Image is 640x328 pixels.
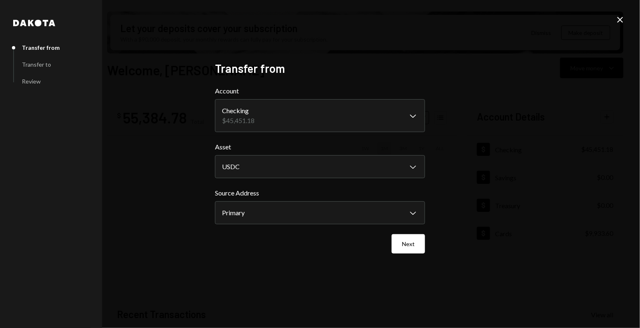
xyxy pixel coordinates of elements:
[392,234,425,254] button: Next
[215,201,425,224] button: Source Address
[22,78,41,85] div: Review
[215,142,425,152] label: Asset
[215,60,425,77] h2: Transfer from
[215,86,425,96] label: Account
[22,61,51,68] div: Transfer to
[215,155,425,178] button: Asset
[22,44,60,51] div: Transfer from
[215,188,425,198] label: Source Address
[215,99,425,132] button: Account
